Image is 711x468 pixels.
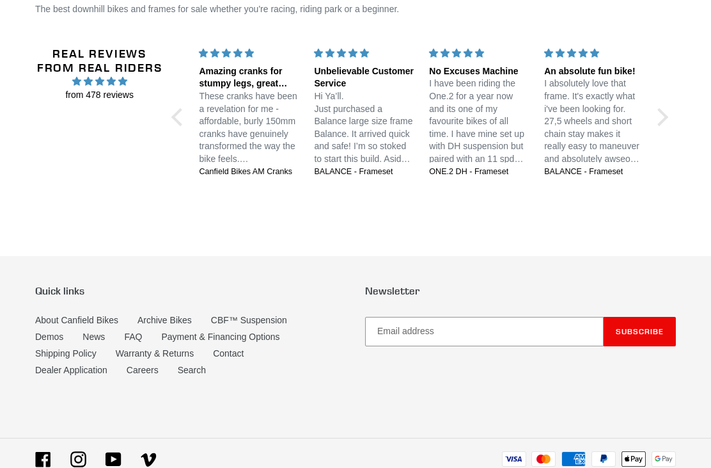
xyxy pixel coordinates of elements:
p: I have been riding the One.2 for a year now and its one of my favourite bikes of all time. I have... [429,77,529,165]
a: Payment & Financing Options [161,332,279,342]
div: Unbelievable Customer Service [314,65,414,90]
div: 5 stars [199,47,299,60]
span: 4.96 stars [36,74,164,88]
button: Subscribe [604,317,676,346]
p: Quick links [35,285,346,297]
div: Amazing cranks for stumpy legs, great customer service too [199,65,299,90]
a: Warranty & Returns [116,348,194,359]
p: I absolutely love that frame. It's exactly what i've been looking for. 27,5 wheels and short chai... [544,77,644,165]
a: Archive Bikes [137,315,192,325]
p: Hi Ya’ll. Just purchased a Balance large size frame Balance. It arrived quick and safe! I’m so st... [314,90,414,166]
div: 5 stars [314,47,414,60]
a: Search [178,365,206,375]
a: About Canfield Bikes [35,315,118,325]
a: FAQ [124,332,142,342]
div: 5 stars [429,47,529,60]
div: An absolute fun bike! [544,65,644,78]
a: Contact [213,348,244,359]
div: 5 stars [544,47,644,60]
span: from 478 reviews [36,88,164,102]
div: No Excuses Machine [429,65,529,78]
p: Newsletter [365,285,676,297]
a: Canfield Bikes AM Cranks [199,166,299,178]
a: Shipping Policy [35,348,97,359]
input: Email address [365,317,604,346]
a: News [82,332,105,342]
a: ONE.2 DH - Frameset [429,166,529,178]
a: Careers [127,365,159,375]
a: BALANCE - Frameset [314,166,414,178]
a: Demos [35,332,63,342]
h2: Real Reviews from Real Riders [36,47,164,74]
span: Subscribe [616,327,664,336]
a: BALANCE - Frameset [544,166,644,178]
a: CBF™ Suspension [211,315,287,325]
p: These cranks have been a revelation for me - affordable, burly 150mm cranks have genuinely transf... [199,90,299,166]
a: Dealer Application [35,365,107,375]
